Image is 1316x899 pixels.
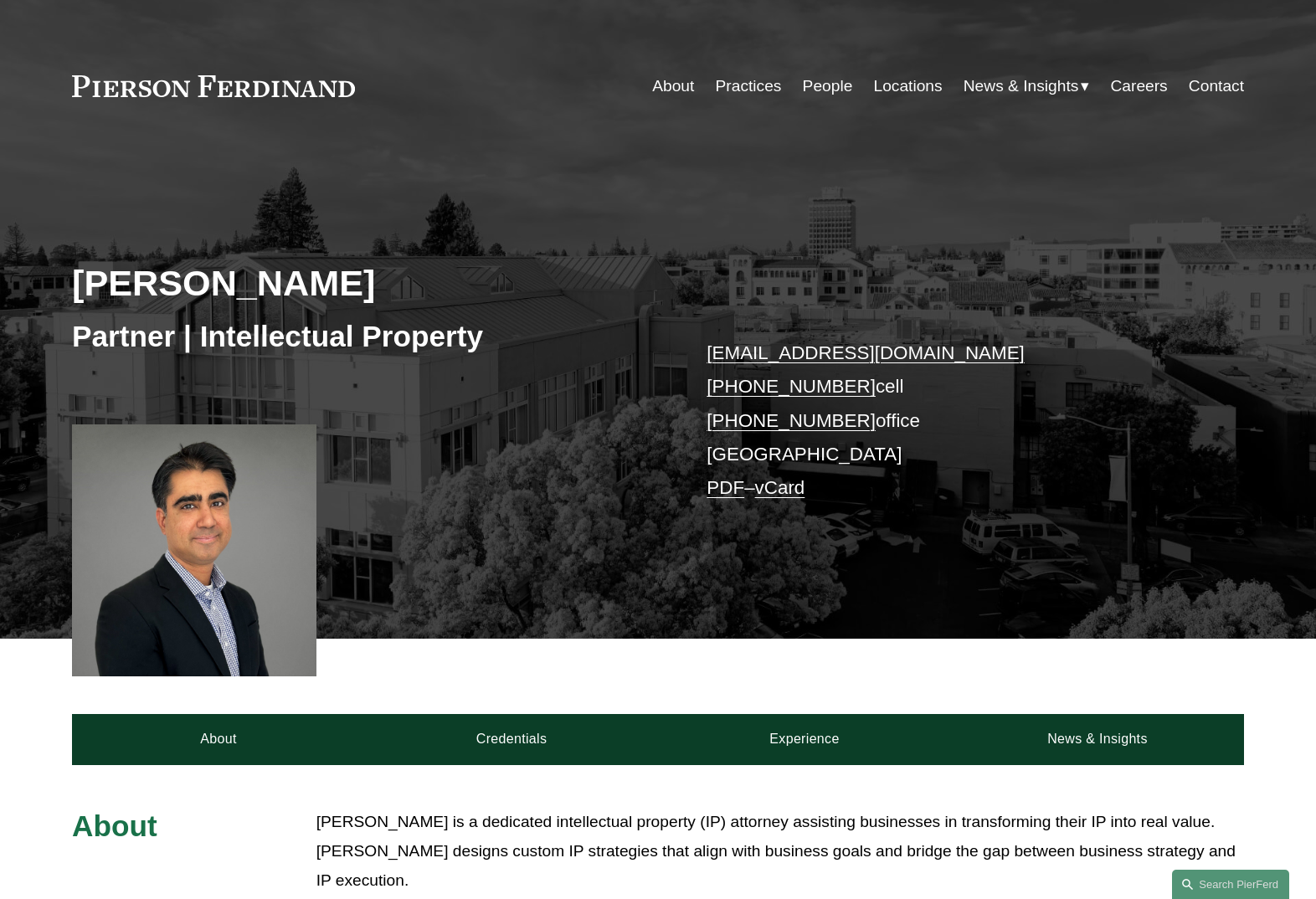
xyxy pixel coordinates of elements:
span: About [72,809,157,842]
a: [EMAIL_ADDRESS][DOMAIN_NAME] [707,342,1024,363]
p: cell office [GEOGRAPHIC_DATA] – [707,336,1195,506]
span: News & Insights [964,72,1079,101]
a: Careers [1110,70,1167,102]
a: [PHONE_NUMBER] [707,376,876,397]
h3: Partner | Intellectual Property [72,318,658,355]
a: Practices [716,70,782,102]
a: Contact [1189,70,1244,102]
a: People [803,70,853,102]
a: About [652,70,694,102]
a: Experience [658,714,951,764]
a: [PHONE_NUMBER] [707,410,876,431]
a: folder dropdown [964,70,1090,102]
a: Search this site [1172,870,1289,899]
a: PDF [707,477,744,498]
a: About [72,714,365,764]
a: Locations [873,70,942,102]
a: vCard [755,477,805,498]
a: News & Insights [951,714,1244,764]
p: [PERSON_NAME] is a dedicated intellectual property (IP) attorney assisting businesses in transfor... [316,808,1244,895]
h2: [PERSON_NAME] [72,261,658,305]
a: Credentials [365,714,658,764]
